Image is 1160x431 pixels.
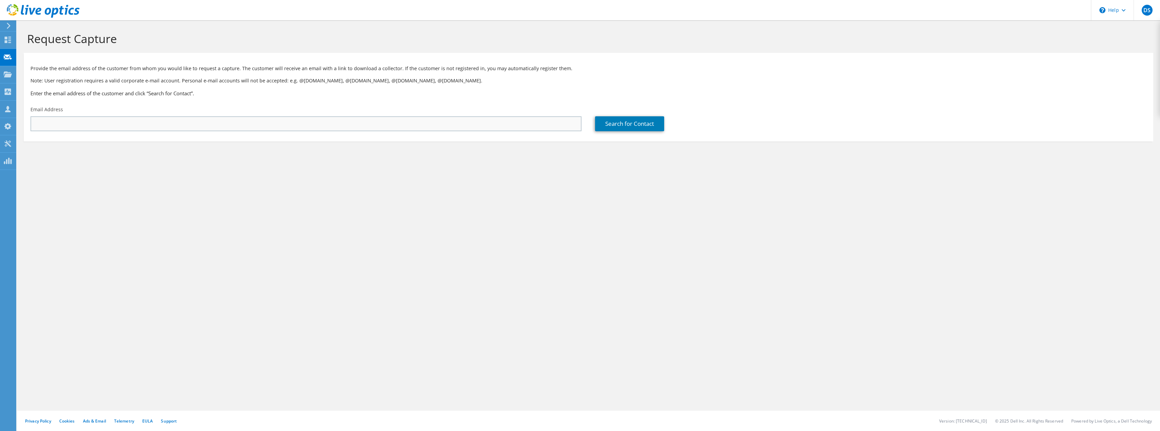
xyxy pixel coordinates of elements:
[114,418,134,424] a: Telemetry
[25,418,51,424] a: Privacy Policy
[27,32,1146,46] h1: Request Capture
[30,106,63,113] label: Email Address
[30,90,1146,97] h3: Enter the email address of the customer and click “Search for Contact”.
[1071,418,1152,424] li: Powered by Live Optics, a Dell Technology
[142,418,153,424] a: EULA
[161,418,177,424] a: Support
[30,65,1146,72] p: Provide the email address of the customer from whom you would like to request a capture. The cust...
[59,418,75,424] a: Cookies
[30,77,1146,84] p: Note: User registration requires a valid corporate e-mail account. Personal e-mail accounts will ...
[939,418,987,424] li: Version: [TECHNICAL_ID]
[83,418,106,424] a: Ads & Email
[1142,5,1153,16] span: DS
[995,418,1063,424] li: © 2025 Dell Inc. All Rights Reserved
[595,116,664,131] a: Search for Contact
[1099,7,1105,13] svg: \n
